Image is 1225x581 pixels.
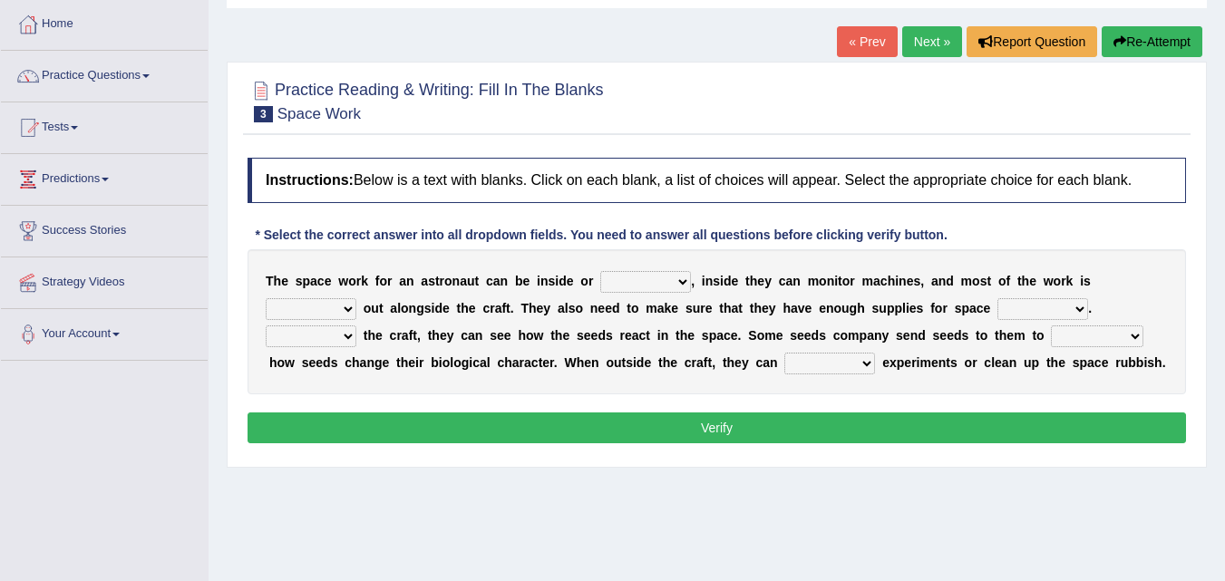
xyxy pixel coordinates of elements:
b: o [444,274,452,288]
b: t [646,328,650,343]
b: p [303,274,311,288]
b: e [442,301,450,315]
b: i [469,355,472,370]
b: e [497,328,504,343]
b: t [550,328,555,343]
b: t [506,301,510,315]
b: s [302,355,309,370]
b: m [1014,328,1025,343]
b: e [625,328,632,343]
b: d [434,301,442,315]
b: e [591,328,598,343]
b: o [1036,328,1045,343]
b: e [805,301,812,315]
b: r [549,355,554,370]
b: c [482,301,490,315]
b: r [1061,274,1065,288]
b: o [364,301,372,315]
b: w [1044,274,1054,288]
b: m [808,274,819,288]
b: a [421,274,428,288]
b: a [360,355,367,370]
b: f [375,274,380,288]
b: r [620,328,625,343]
b: m [848,328,859,343]
b: l [902,301,906,315]
h4: Below is a text with blanks. Click on each blank, a list of choices will appear. Select the appro... [248,158,1186,203]
b: s [296,274,303,288]
b: e [797,328,804,343]
b: e [947,328,954,343]
b: s [980,274,987,288]
b: h [518,328,526,343]
b: r [588,274,593,288]
b: l [397,301,401,315]
b: a [495,301,502,315]
b: a [468,328,475,343]
b: o [575,301,583,315]
b: s [790,328,797,343]
b: t [379,301,384,315]
b: h [724,301,732,315]
b: s [549,274,556,288]
b: a [390,301,397,315]
b: r [419,355,423,370]
b: c [977,301,984,315]
b: o [757,328,765,343]
b: n [899,274,907,288]
b: a [402,328,409,343]
b: i [895,274,899,288]
b: h [269,355,277,370]
button: Re-Attempt [1102,26,1202,57]
b: S [748,328,756,343]
b: y [769,301,776,315]
b: u [879,301,887,315]
b: t [838,274,842,288]
b: l [565,301,569,315]
b: h [888,274,896,288]
b: u [371,301,379,315]
b: n [409,301,417,315]
b: f [501,301,506,315]
b: e [903,328,910,343]
b: i [1080,274,1084,288]
b: n [452,274,461,288]
b: t [976,328,980,343]
b: e [605,301,612,315]
span: 3 [254,106,273,122]
b: r [356,274,361,288]
b: w [285,355,295,370]
b: t [475,274,480,288]
a: Next » [902,26,962,57]
b: o [833,301,841,315]
b: t [745,274,750,288]
b: h [750,274,758,288]
b: e [562,328,569,343]
b: e [776,328,783,343]
b: c [345,355,352,370]
b: o [277,355,285,370]
button: Verify [248,412,1186,443]
b: o [819,274,827,288]
b: u [841,301,850,315]
b: e [308,355,316,370]
b: t [738,301,743,315]
b: s [606,328,613,343]
b: h [999,328,1007,343]
b: h [783,301,791,315]
b: e [325,274,332,288]
b: g [374,355,383,370]
b: b [515,274,523,288]
b: e [504,328,511,343]
b: n [826,301,834,315]
b: , [417,328,421,343]
b: y [543,301,550,315]
b: o [980,328,988,343]
a: Predictions [1,154,208,199]
b: r [850,274,854,288]
b: s [702,328,709,343]
b: e [687,328,695,343]
a: Tests [1,102,208,148]
b: l [450,355,453,370]
b: s [331,355,338,370]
